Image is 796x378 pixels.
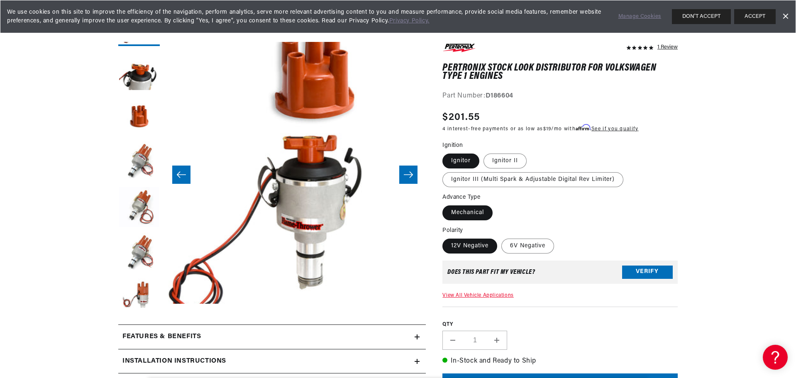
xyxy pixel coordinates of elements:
[118,187,160,229] button: Load image 6 in gallery view
[576,124,590,131] span: Affirm
[734,9,776,24] button: ACCEPT
[543,127,552,132] span: $19
[591,127,638,132] a: See if you qualify - Learn more about Affirm Financing (opens in modal)
[442,110,480,125] span: $201.55
[118,233,160,274] button: Load image 7 in gallery view
[442,356,678,367] p: In-Stock and Ready to Ship
[122,356,226,367] h2: Installation instructions
[779,10,791,23] a: Dismiss Banner
[618,12,661,21] a: Manage Cookies
[672,9,731,24] button: DON'T ACCEPT
[442,321,678,328] label: QTY
[622,266,673,279] button: Verify
[442,205,493,220] label: Mechanical
[118,50,160,92] button: Load image 3 in gallery view
[118,42,426,308] media-gallery: Gallery Viewer
[483,154,527,168] label: Ignitor II
[442,125,638,133] p: 4 interest-free payments or as low as /mo with .
[118,349,426,373] summary: Installation instructions
[399,166,418,184] button: Slide right
[442,154,479,168] label: Ignitor
[442,193,481,202] legend: Advance Type
[486,93,513,99] strong: D186604
[442,293,513,298] a: View All Vehicle Applications
[389,18,430,24] a: Privacy Policy.
[501,239,554,254] label: 6V Negative
[447,269,535,276] div: Does This part fit My vehicle?
[118,325,426,349] summary: Features & Benefits
[122,332,201,342] h2: Features & Benefits
[442,239,497,254] label: 12V Negative
[657,42,678,52] div: 1 Review
[172,166,190,184] button: Slide left
[442,141,464,150] legend: Ignition
[442,64,678,81] h1: PerTronix Stock Look Distributor for Volkswagen Type 1 Engines
[442,226,464,235] legend: Polarity
[118,278,160,320] button: Load image 8 in gallery view
[118,96,160,137] button: Load image 4 in gallery view
[442,172,623,187] label: Ignitor III (Multi Spark & Adjustable Digital Rev Limiter)
[442,91,678,102] div: Part Number:
[118,141,160,183] button: Load image 5 in gallery view
[7,8,607,25] span: We use cookies on this site to improve the efficiency of the navigation, perform analytics, serve...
